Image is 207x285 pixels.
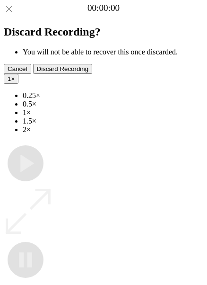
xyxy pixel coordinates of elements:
[4,74,18,84] button: 1×
[23,125,203,134] li: 2×
[23,91,203,100] li: 0.25×
[23,48,203,56] li: You will not be able to recover this once discarded.
[4,26,203,38] h2: Discard Recording?
[4,64,31,74] button: Cancel
[23,117,203,125] li: 1.5×
[87,3,120,13] a: 00:00:00
[23,100,203,108] li: 0.5×
[23,108,203,117] li: 1×
[33,64,93,74] button: Discard Recording
[8,75,11,82] span: 1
